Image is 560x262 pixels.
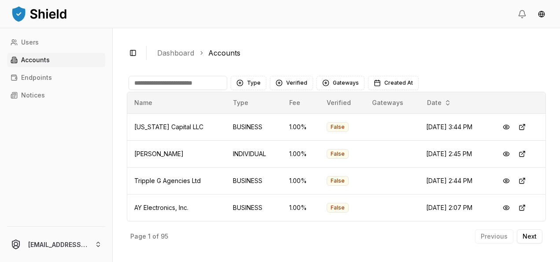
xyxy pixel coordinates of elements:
[21,57,50,63] p: Accounts
[127,92,226,113] th: Name
[426,123,472,131] span: [DATE] 3:44 PM
[523,233,537,240] p: Next
[368,76,419,90] button: Created At
[365,92,419,113] th: Gateways
[157,48,539,58] nav: breadcrumb
[21,75,52,81] p: Endpoints
[320,92,365,113] th: Verified
[289,150,307,157] span: 1.00 %
[134,177,201,184] span: Tripple G Agencies Ltd
[7,88,105,102] a: Notices
[28,240,88,249] p: [EMAIL_ADDRESS][DOMAIN_NAME]
[7,71,105,85] a: Endpoints
[134,123,203,131] span: [US_STATE] Capital LLC
[426,177,472,184] span: [DATE] 2:44 PM
[426,204,472,211] span: [DATE] 2:07 PM
[289,177,307,184] span: 1.00 %
[426,150,472,157] span: [DATE] 2:45 PM
[517,229,542,243] button: Next
[4,230,109,258] button: [EMAIL_ADDRESS][DOMAIN_NAME]
[226,167,282,194] td: BUSINESS
[282,92,320,113] th: Fee
[11,5,68,22] img: ShieldPay Logo
[226,194,282,221] td: BUSINESS
[424,96,455,110] button: Date
[21,39,39,45] p: Users
[148,233,151,240] p: 1
[289,204,307,211] span: 1.00 %
[270,76,313,90] button: Verified
[7,35,105,49] a: Users
[134,150,184,157] span: [PERSON_NAME]
[208,48,240,58] a: Accounts
[289,123,307,131] span: 1.00 %
[317,76,365,90] button: Gateways
[231,76,266,90] button: Type
[161,233,168,240] p: 95
[226,140,282,167] td: INDIVIDUAL
[152,233,159,240] p: of
[130,233,146,240] p: Page
[157,48,194,58] a: Dashboard
[384,79,413,86] span: Created At
[21,92,45,98] p: Notices
[134,204,188,211] span: AY Electronics, Inc.
[7,53,105,67] a: Accounts
[226,92,282,113] th: Type
[226,113,282,140] td: BUSINESS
